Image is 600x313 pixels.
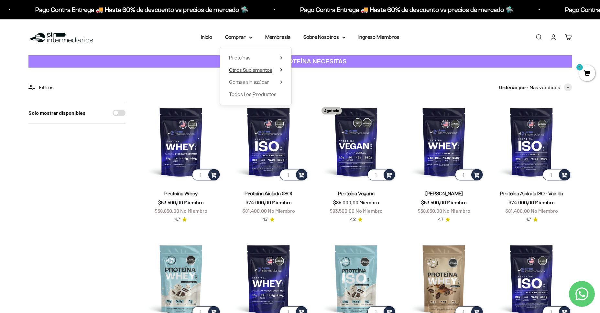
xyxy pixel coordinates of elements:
[242,208,267,214] span: $81.400,00
[443,208,470,214] span: No Miembro
[529,83,560,92] span: Más vendidos
[164,191,198,196] a: Proteína Whey
[262,216,275,223] a: 4.74.7 de 5.0 estrellas
[418,208,442,214] span: $58.850,00
[359,199,379,205] span: Miembro
[28,83,125,92] div: Filtros
[229,92,277,97] span: Todos Los Productos
[447,199,467,205] span: Miembro
[34,5,247,15] p: Pago Contra Entrega 🚚 Hasta 60% de descuento vs precios de mercado 🛸
[425,191,463,196] a: [PERSON_NAME]
[350,216,363,223] a: 4.24.2 de 5.0 estrellas
[500,191,563,196] a: Proteína Aislada ISO - Vainilla
[355,208,383,214] span: No Miembro
[184,199,204,205] span: Miembro
[265,34,290,40] a: Membresía
[438,216,443,223] span: 4.7
[201,34,212,40] a: Inicio
[229,67,272,73] span: Otros Suplementos
[268,208,295,214] span: No Miembro
[229,54,282,62] summary: Proteínas
[338,191,375,196] a: Proteína Vegana
[333,199,358,205] span: $85.000,00
[529,83,572,92] button: Más vendidos
[229,79,269,85] span: Gomas sin azúcar
[303,33,345,41] summary: Sobre Nosotros
[155,208,179,214] span: $58.850,00
[158,199,183,205] span: $53.500,00
[245,191,292,196] a: Proteína Aislada (ISO)
[330,208,355,214] span: $93.500,00
[350,216,356,223] span: 4.2
[229,66,282,74] summary: Otros Suplementos
[262,216,268,223] span: 4.7
[358,34,399,40] a: Ingreso Miembros
[438,216,450,223] a: 4.74.7 de 5.0 estrellas
[579,70,595,77] a: 0
[526,216,531,223] span: 4.7
[272,199,292,205] span: Miembro
[299,5,512,15] p: Pago Contra Entrega 🚚 Hasta 60% de descuento vs precios de mercado 🛸
[421,199,446,205] span: $53.500,00
[180,208,207,214] span: No Miembro
[229,55,251,60] span: Proteínas
[28,109,85,117] label: Solo mostrar disponibles
[526,216,538,223] a: 4.74.7 de 5.0 estrellas
[175,216,187,223] a: 4.74.7 de 5.0 estrellas
[225,33,252,41] summary: Comprar
[28,55,572,68] a: CUANTA PROTEÍNA NECESITAS
[535,199,555,205] span: Miembro
[508,199,534,205] span: $74.000,00
[229,90,282,99] a: Todos Los Productos
[499,83,528,92] span: Ordenar por:
[229,78,282,86] summary: Gomas sin azúcar
[531,208,558,214] span: No Miembro
[175,216,180,223] span: 4.7
[576,63,584,71] mark: 0
[505,208,530,214] span: $81.400,00
[245,199,271,205] span: $74.000,00
[253,58,347,65] strong: CUANTA PROTEÍNA NECESITAS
